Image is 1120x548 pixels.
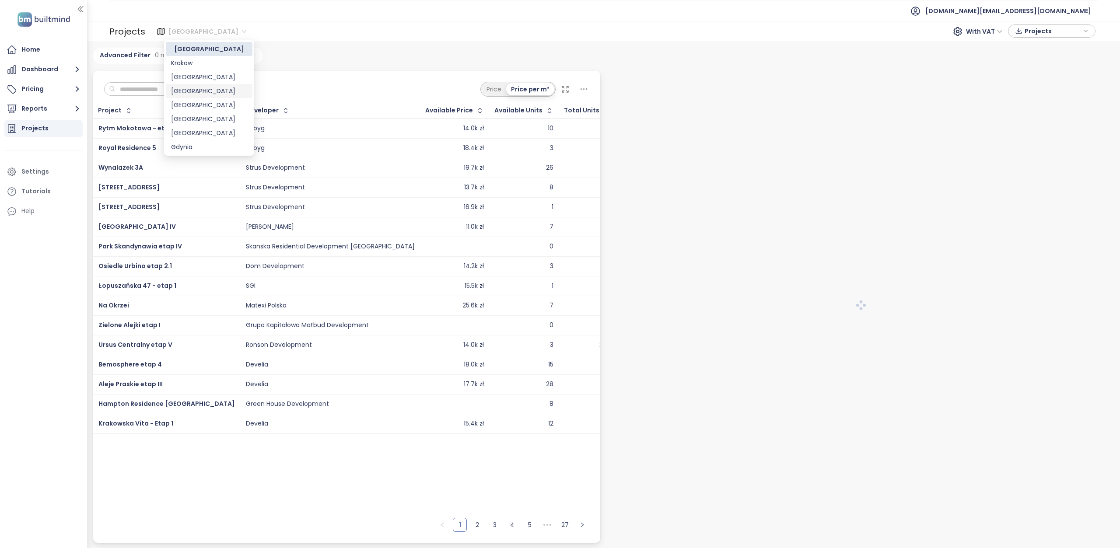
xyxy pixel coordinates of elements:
div: 28 [546,380,553,388]
div: 7 [549,223,553,231]
a: [STREET_ADDRESS] [98,202,160,211]
li: 1 [453,518,467,532]
div: [GEOGRAPHIC_DATA] [171,114,247,124]
span: right [580,522,585,527]
div: Help [21,206,35,216]
a: Park Skandynawia etap IV [98,242,182,251]
button: left [435,518,449,532]
a: 4 [506,518,519,531]
div: SGI [246,282,255,290]
button: right [575,518,589,532]
span: Available Units [494,108,542,113]
div: 12 [548,420,553,428]
div: 18.4k zł [463,144,484,152]
div: Krakow [171,58,247,68]
span: With VAT [966,25,1003,38]
div: Gdynia [171,142,247,152]
a: [STREET_ADDRESS] [98,183,160,192]
div: Total Units [564,108,599,113]
div: 19.7k zł [464,164,484,172]
a: Settings [4,163,83,181]
a: Osiedle Urbino etap 2.1 [98,262,172,270]
div: 1 [552,203,553,211]
div: 8 [549,400,553,408]
a: Royal Residence 5 [98,143,156,152]
div: Developer [245,108,279,113]
li: 2 [470,518,484,532]
div: 14.0k zł [463,341,484,349]
div: 3 [550,341,553,349]
div: Strus Development [246,164,305,172]
div: [GEOGRAPHIC_DATA] [171,72,247,82]
a: Aleje Praskie etap III [98,380,163,388]
div: Settings [21,166,49,177]
a: Ursus Centralny etap V [98,340,172,349]
a: Projects [4,120,83,137]
div: 14.0k zł [463,125,484,133]
div: Help [4,202,83,220]
div: 8 [549,184,553,192]
div: Strus Development [246,184,305,192]
a: [GEOGRAPHIC_DATA] IV [98,222,176,231]
div: Develia [246,380,268,388]
div: [GEOGRAPHIC_DATA] [171,100,247,110]
div: 17.7k zł [464,380,484,388]
div: button [1013,24,1091,38]
div: [GEOGRAPHIC_DATA] [171,44,247,54]
div: Krakow [166,56,252,70]
div: Dom Development [246,262,304,270]
div: Matexi Polska [246,302,287,310]
div: 282 [599,341,610,349]
a: Na Okrzei [98,301,129,310]
div: 1 [552,282,553,290]
div: Develia [246,361,268,369]
div: 18.0k zł [464,361,484,369]
div: [GEOGRAPHIC_DATA] [171,128,247,138]
a: Wynalazek 3A [98,163,143,172]
div: Skanska Residential Development [GEOGRAPHIC_DATA] [246,243,415,251]
div: Wrocław [166,126,252,140]
div: Grupa Kapitałowa Matbud Development [246,321,369,329]
span: Warszawa [168,25,246,38]
span: ••• [540,518,554,532]
div: Project [98,108,122,113]
div: 0 [549,243,553,251]
div: Ronson Development [246,341,312,349]
a: 5 [523,518,536,531]
a: Krakowska Vita - Etap 1 [98,419,173,428]
a: 3 [488,518,501,531]
a: Rytm Mokotowa - etap 1A [98,124,181,133]
div: [PERSON_NAME] [246,223,294,231]
div: Projects [109,23,145,40]
button: Pricing [4,80,83,98]
div: 0 [549,321,553,329]
span: 0 rules [155,50,175,60]
li: 5 [523,518,537,532]
div: 3 [550,144,553,152]
div: 25.6k zł [462,302,484,310]
div: Home [21,44,40,55]
button: Dashboard [4,61,83,78]
li: Previous Page [435,518,449,532]
div: Advanced Filter [93,48,192,64]
div: Price [482,83,506,95]
div: 26 [546,164,553,172]
a: Hampton Residence [GEOGRAPHIC_DATA] [98,399,235,408]
div: Price per m² [506,83,554,95]
div: Warszawa [166,42,252,56]
div: Poznań [166,84,252,98]
div: Green House Development [246,400,329,408]
a: Zielone Alejki etap I [98,321,161,329]
div: 3 [550,262,553,270]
